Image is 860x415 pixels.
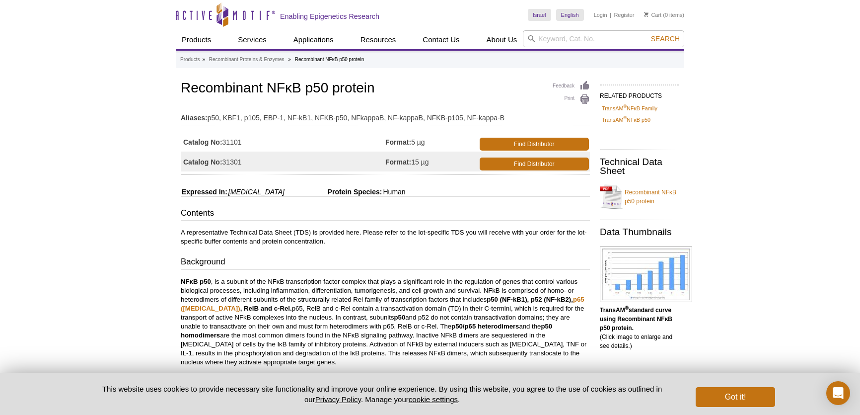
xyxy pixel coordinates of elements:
a: About Us [481,30,523,49]
li: (0 items) [644,9,684,21]
strong: Format: [385,138,411,147]
a: Contact Us [417,30,465,49]
a: Products [176,30,217,49]
span: Protein Species: [287,188,382,196]
a: Login [594,11,607,18]
li: » [202,57,205,62]
a: Find Distributor [480,158,589,170]
sup: ® [625,305,629,311]
input: Keyword, Cat. No. [523,30,684,47]
td: p50, KBF1, p105, EBP-1, NF-kB1, NFKB-p50, NFkappaB, NF-kappaB, NFKB-p105, NF-kappa-B [181,107,590,123]
h1: Recombinant NFκB p50 protein [181,81,590,97]
li: » [288,57,291,62]
h2: RELATED PRODUCTS [600,84,679,102]
div: Open Intercom Messenger [826,381,850,405]
img: Your Cart [644,12,648,17]
a: Cart [644,11,661,18]
a: Recombinant NFκB p50 protein [600,182,679,212]
a: p65 ([MEDICAL_DATA]) [181,296,584,312]
strong: Catalog No: [183,138,222,147]
a: Products [180,55,200,64]
h2: Enabling Epigenetics Research [280,12,379,21]
strong: Catalog No: [183,158,222,166]
li: Recombinant NFκB p50 protein [295,57,364,62]
a: Recombinant Proteins & Enzymes [209,55,285,64]
a: Applications [287,30,340,49]
sup: ® [623,116,627,121]
p: (Click image to enlarge and see details.) [600,306,679,350]
span: Human [382,188,405,196]
td: 31101 [181,132,385,152]
strong: Aliases: [181,113,208,122]
h2: Data Thumbnails [600,228,679,237]
a: Register [614,11,634,18]
button: Search [648,34,683,43]
strong: p50 (NF-kB1), p52 (NF-kB2), , RelB and c-Rel. [181,296,584,312]
p: , is a subunit of the NFκB transcription factor complex that plays a significant role in the regu... [181,277,590,367]
a: Services [232,30,273,49]
p: A representative Technical Data Sheet (TDS) is provided here. Please refer to the lot-specific TD... [181,228,590,246]
a: Find Distributor [480,138,589,151]
span: Search [651,35,680,43]
a: English [556,9,584,21]
button: cookie settings [409,395,458,404]
td: 5 µg [385,132,477,152]
a: Print [553,94,590,105]
sup: ® [623,104,627,109]
td: 15 µg [385,152,477,171]
b: TransAM standard curve using Recombinant NFκB p50 protein. [600,307,672,332]
strong: p50 homodimers [181,323,552,339]
a: Israel [528,9,551,21]
strong: NFκB p50 [181,278,211,285]
h3: Contents [181,207,590,221]
img: TransAM<sup>®</sup> standard curve using Recombinant NFκB p50 protein. [600,247,692,302]
a: Feedback [553,81,590,91]
a: Resources [355,30,402,49]
span: Expressed In: [181,188,227,196]
a: TransAM®NFκB p50 [602,115,650,124]
td: 31301 [181,152,385,171]
h2: Technical Data Sheet [600,158,679,175]
strong: p50/p65 heterodimers [451,323,519,330]
a: TransAM®NFκB Family [602,104,657,113]
strong: Format: [385,158,411,166]
h3: Background [181,256,590,270]
a: Privacy Policy [315,395,361,404]
li: | [610,9,611,21]
p: This website uses cookies to provide necessary site functionality and improve your online experie... [85,384,679,405]
i: [MEDICAL_DATA] [228,188,285,196]
strong: p50 [394,314,406,321]
button: Got it! [696,387,775,407]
